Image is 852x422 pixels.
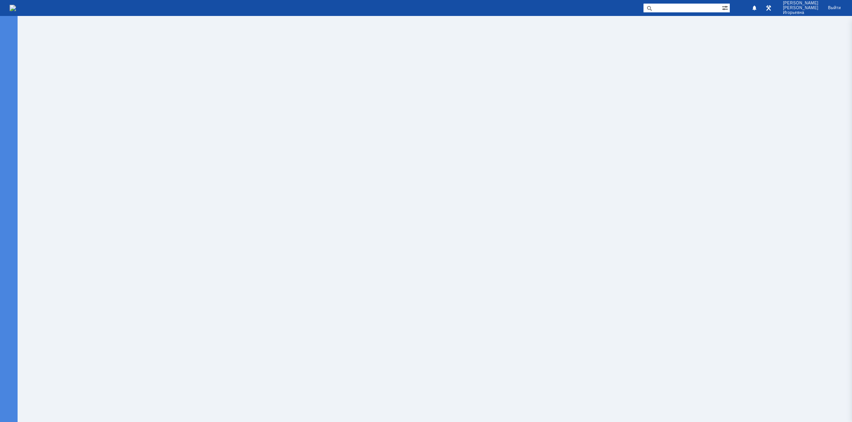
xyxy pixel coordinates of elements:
[10,5,16,11] a: Перейти на домашнюю страницу
[783,6,818,10] span: [PERSON_NAME]
[764,3,773,13] a: Перейти в интерфейс администратора
[10,5,16,11] img: logo
[783,1,818,6] span: [PERSON_NAME]
[783,10,818,15] span: Игорьевна
[722,4,730,11] span: Расширенный поиск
